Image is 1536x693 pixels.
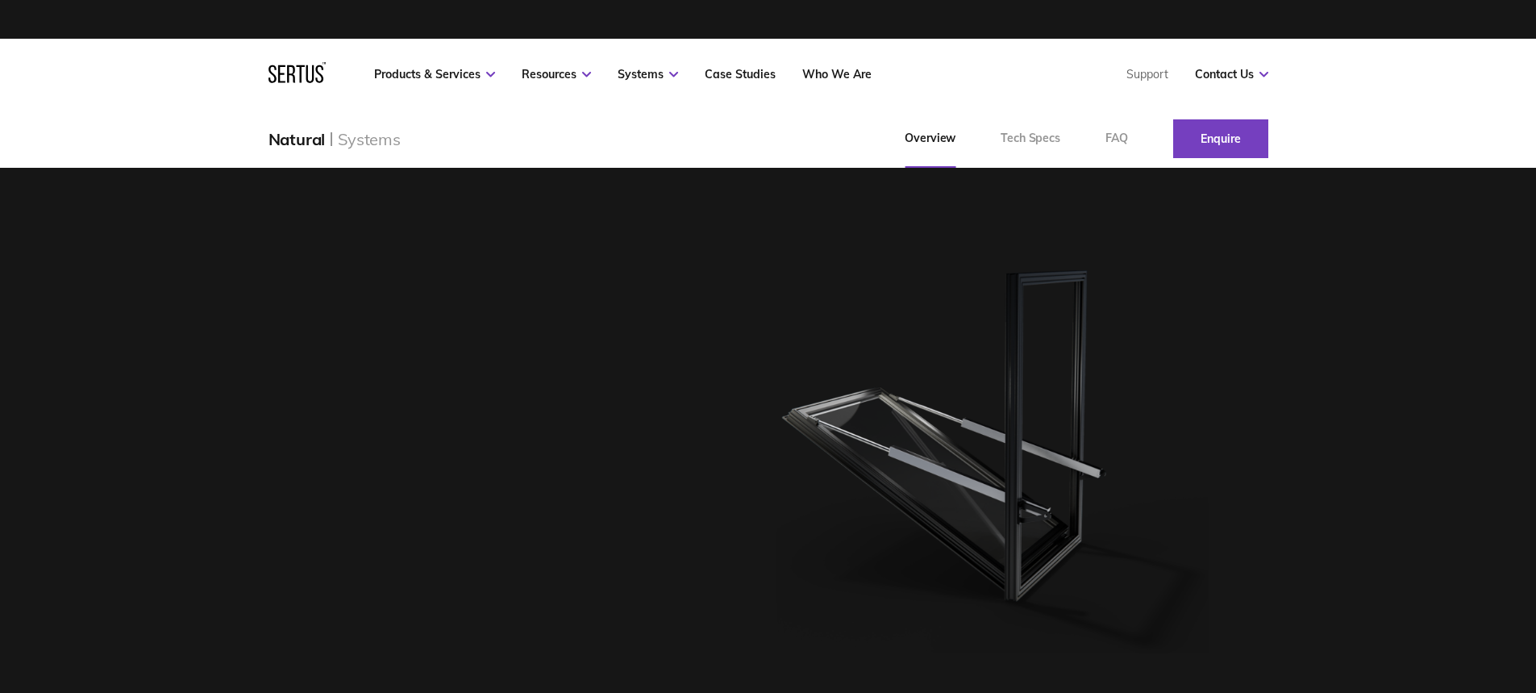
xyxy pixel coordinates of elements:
[522,67,591,81] a: Resources
[618,67,678,81] a: Systems
[705,67,776,81] a: Case Studies
[978,110,1083,168] a: Tech Specs
[802,67,872,81] a: Who We Are
[328,491,594,538] div: What they are, how they work and where you can use them.
[1126,67,1168,81] a: Support
[1083,110,1151,168] a: FAQ
[328,378,725,470] h1: Natural Smoke Ventilation Systems
[374,67,495,81] a: Products & Services
[338,129,401,149] div: Systems
[1173,119,1268,158] a: Enquire
[328,350,464,366] div: System Information
[328,607,406,632] div: Watch Video
[268,129,326,149] div: Natural
[1195,67,1268,81] a: Contact Us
